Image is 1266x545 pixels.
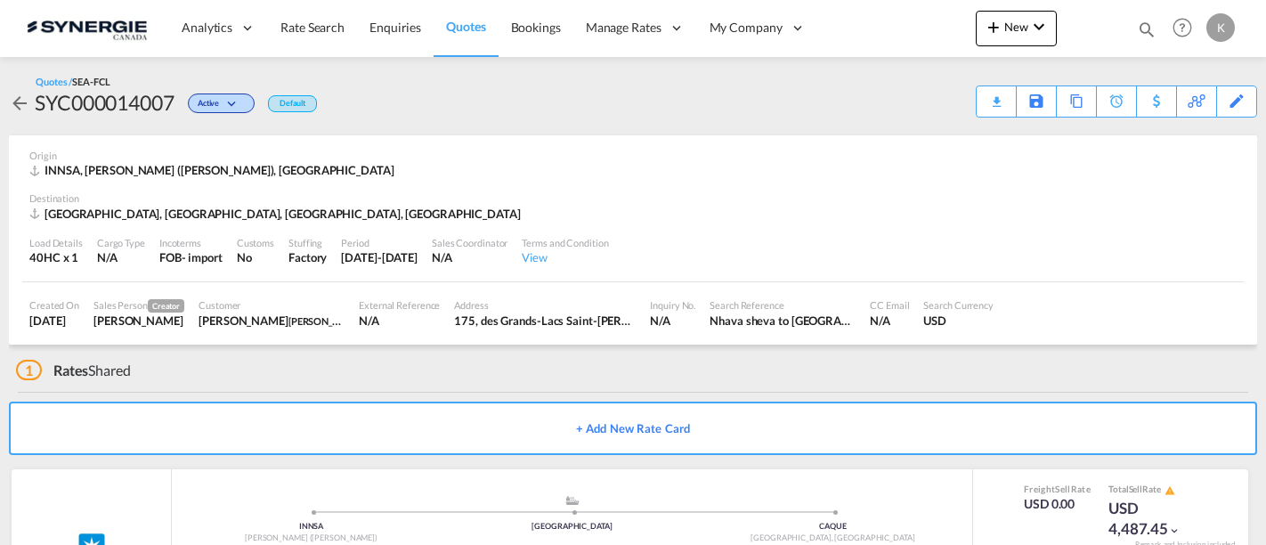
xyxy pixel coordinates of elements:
span: SEA-FCL [72,76,110,87]
div: Terms and Condition [522,236,608,249]
div: David Paquet [199,313,345,329]
span: [PERSON_NAME] [288,313,363,328]
span: Active [198,98,223,115]
div: Period [341,236,418,249]
div: Load Details [29,236,83,249]
div: Shared [16,361,131,380]
button: + Add New Rate Card [9,402,1257,455]
span: Rate Search [280,20,345,35]
div: Karen Mercier [93,313,184,329]
div: N/A [870,313,909,329]
span: Sell [1055,484,1070,494]
div: Stuffing [288,236,327,249]
div: N/A [432,249,507,265]
div: Sales Coordinator [432,236,507,249]
div: 40HC x 1 [29,249,83,265]
md-icon: icon-chevron-down [223,100,245,110]
div: Save As Template [1017,86,1056,117]
button: icon-plus 400-fgNewicon-chevron-down [976,11,1057,46]
div: Factory Stuffing [288,249,327,265]
div: USD 4,487.45 [1108,498,1197,541]
div: Change Status Here [174,88,259,117]
div: K [1206,13,1235,42]
div: Sales Person [93,298,184,313]
div: Search Currency [923,298,994,312]
div: CC Email [870,298,909,312]
div: Inquiry No. [650,298,695,312]
div: icon-magnify [1137,20,1156,46]
div: [GEOGRAPHIC_DATA] [442,521,702,533]
span: Help [1167,12,1197,43]
div: Freight Rate [1024,483,1091,495]
span: My Company [710,19,783,37]
div: Search Reference [710,298,856,312]
div: External Reference [359,298,440,312]
md-icon: assets/icons/custom/ship-fill.svg [562,496,583,505]
div: Default [268,95,317,112]
div: Quote PDF is not available at this time [986,86,1007,102]
div: INNSA, Jawaharlal Nehru (Nhava Sheva), Asia Pacific [29,162,399,178]
span: Sell [1129,484,1143,494]
div: Customs [237,236,274,249]
div: FOB [159,249,182,265]
div: N/A [359,313,440,329]
div: No [237,249,274,265]
div: [GEOGRAPHIC_DATA], [GEOGRAPHIC_DATA] [702,533,963,544]
md-icon: icon-alert [1165,485,1175,496]
div: USD [923,313,994,329]
span: New [983,20,1050,34]
span: Manage Rates [586,19,661,37]
button: icon-alert [1163,484,1175,497]
div: icon-arrow-left [9,88,35,117]
md-icon: icon-chevron-down [1168,525,1181,537]
span: Bookings [511,20,561,35]
div: Help [1167,12,1206,45]
div: Total Rate [1108,483,1197,497]
div: CAQUE [702,521,963,533]
div: N/A [97,249,145,265]
span: 1 [16,360,42,380]
md-icon: icon-download [986,89,1007,102]
div: Change Status Here [188,94,255,113]
div: Destination [29,191,1237,205]
img: 1f56c880d42311ef80fc7dca854c8e59.png [27,8,147,48]
div: 12 Aug 2025 [29,313,79,329]
span: Enquiries [369,20,421,35]
div: INNSA [181,521,442,533]
div: Cargo Type [97,236,145,249]
md-icon: icon-arrow-left [9,93,30,114]
span: INNSA, [PERSON_NAME] ([PERSON_NAME]), [GEOGRAPHIC_DATA] [45,163,394,177]
div: 175, des Grands-Lacs Saint-Augustin-de-Desmaures (Québec) Canada G3A 2K8 [454,313,636,329]
div: Quotes /SEA-FCL [36,75,110,88]
div: [PERSON_NAME] ([PERSON_NAME]) [181,533,442,544]
div: SYC000014007 [35,88,174,117]
md-icon: icon-chevron-down [1028,16,1050,37]
div: Nhava sheva to Montreal [710,313,856,329]
md-icon: icon-plus 400-fg [983,16,1004,37]
div: Origin [29,149,1237,162]
md-icon: icon-magnify [1137,20,1156,39]
div: N/A [650,313,695,329]
div: 31 Aug 2025 [341,249,418,265]
span: Analytics [182,19,232,37]
div: - import [182,249,223,265]
div: Incoterms [159,236,223,249]
span: Rates [53,362,89,378]
div: CAQUE, Quebec City, QC, Americas [29,206,525,222]
div: View [522,249,608,265]
div: USD 0.00 [1024,495,1091,513]
span: Quotes [446,19,485,34]
span: Creator [148,299,184,313]
div: Address [454,298,636,312]
div: Created On [29,298,79,312]
div: Customer [199,298,345,312]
